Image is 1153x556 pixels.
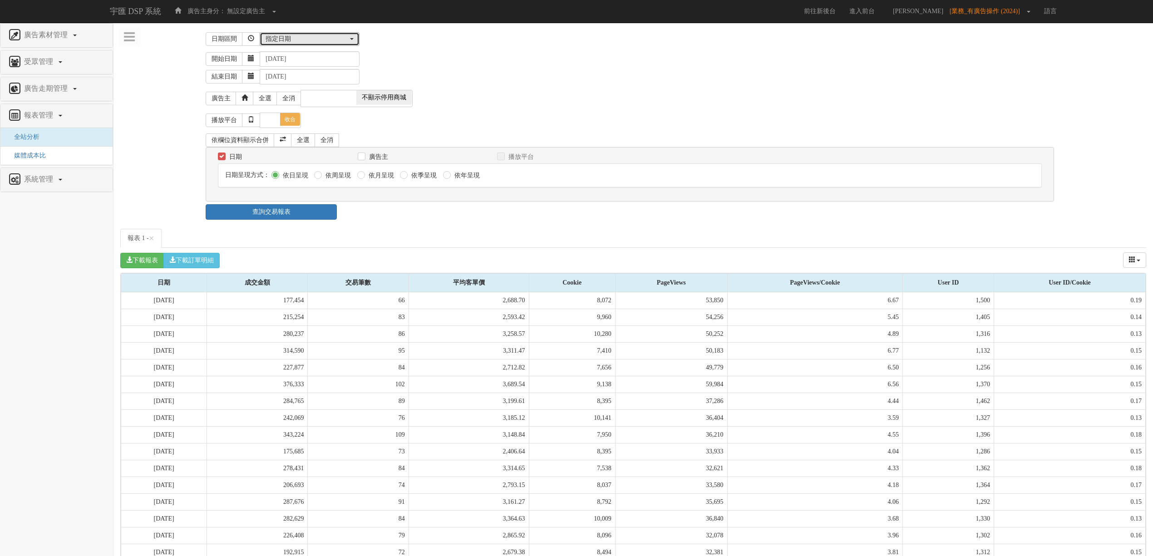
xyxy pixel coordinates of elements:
td: [DATE] [121,292,207,309]
label: 依季呈現 [409,171,437,180]
span: 受眾管理 [22,58,58,65]
td: 3,148.84 [409,426,529,443]
td: 89 [308,393,409,409]
span: 日期呈現方式： [225,172,270,178]
a: 查詢交易報表 [206,204,337,220]
td: 0.13 [994,409,1145,426]
td: 49,779 [615,359,727,376]
label: 播放平台 [506,153,534,162]
td: 3,185.12 [409,409,529,426]
td: 4.06 [727,493,902,510]
td: 2,593.42 [409,309,529,325]
td: 2,712.82 [409,359,529,376]
td: 37,286 [615,393,727,409]
td: 206,693 [207,477,308,493]
td: 8,395 [529,393,615,409]
td: 1,286 [903,443,994,460]
a: 報表管理 [7,108,106,123]
td: 4.44 [727,393,902,409]
td: 3.68 [727,510,902,527]
td: 36,404 [615,409,727,426]
td: 50,252 [615,325,727,342]
td: [DATE] [121,409,207,426]
td: 50,183 [615,342,727,359]
td: 0.17 [994,477,1145,493]
span: 收合 [280,113,300,126]
td: 0.15 [994,493,1145,510]
td: 102 [308,376,409,393]
a: 全選 [291,133,315,147]
div: PageViews [616,274,727,292]
td: 3,199.61 [409,393,529,409]
span: 廣告主身分： [187,8,226,15]
td: 1,302 [903,527,994,544]
td: 8,792 [529,493,615,510]
td: 0.15 [994,443,1145,460]
td: 2,406.64 [409,443,529,460]
td: 6.56 [727,376,902,393]
label: 依周呈現 [323,171,351,180]
td: 226,408 [207,527,308,544]
td: 9,960 [529,309,615,325]
td: [DATE] [121,309,207,325]
td: 314,590 [207,342,308,359]
td: 1,132 [903,342,994,359]
td: 36,840 [615,510,727,527]
div: 平均客單價 [409,274,529,292]
td: 10,141 [529,409,615,426]
td: 10,280 [529,325,615,342]
span: 全站分析 [7,133,39,140]
a: 媒體成本比 [7,152,46,159]
td: 32,621 [615,460,727,477]
td: 4.04 [727,443,902,460]
td: [DATE] [121,426,207,443]
td: 0.17 [994,393,1145,409]
td: 284,765 [207,393,308,409]
td: 79 [308,527,409,544]
td: 7,410 [529,342,615,359]
td: 1,327 [903,409,994,426]
td: 7,538 [529,460,615,477]
span: 無設定廣告主 [227,8,265,15]
td: 3,314.65 [409,460,529,477]
td: 0.14 [994,309,1145,325]
td: 91 [308,493,409,510]
td: [DATE] [121,443,207,460]
td: 0.18 [994,460,1145,477]
div: 成交金額 [207,274,307,292]
td: 2,865.92 [409,527,529,544]
a: 廣告走期管理 [7,82,106,96]
label: 依月呈現 [366,171,394,180]
td: 36,210 [615,426,727,443]
td: 2,688.70 [409,292,529,309]
td: 33,580 [615,477,727,493]
span: 廣告素材管理 [22,31,72,39]
div: Columns [1123,252,1147,268]
td: 0.19 [994,292,1145,309]
span: × [149,233,154,244]
span: 系統管理 [22,175,58,183]
td: [DATE] [121,393,207,409]
td: [DATE] [121,477,207,493]
td: 4.89 [727,325,902,342]
a: 全選 [253,92,277,105]
td: [DATE] [121,325,207,342]
td: 3,311.47 [409,342,529,359]
td: 59,984 [615,376,727,393]
td: 3,689.54 [409,376,529,393]
td: 54,256 [615,309,727,325]
a: 系統管理 [7,172,106,187]
td: 73 [308,443,409,460]
td: 287,676 [207,493,308,510]
td: 33,933 [615,443,727,460]
td: 7,950 [529,426,615,443]
div: Cookie [529,274,615,292]
td: 84 [308,510,409,527]
div: User ID/Cookie [994,274,1145,292]
td: 242,069 [207,409,308,426]
td: 343,224 [207,426,308,443]
a: 報表 1 - [120,229,162,248]
td: 1,316 [903,325,994,342]
td: 0.15 [994,342,1145,359]
td: 175,685 [207,443,308,460]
